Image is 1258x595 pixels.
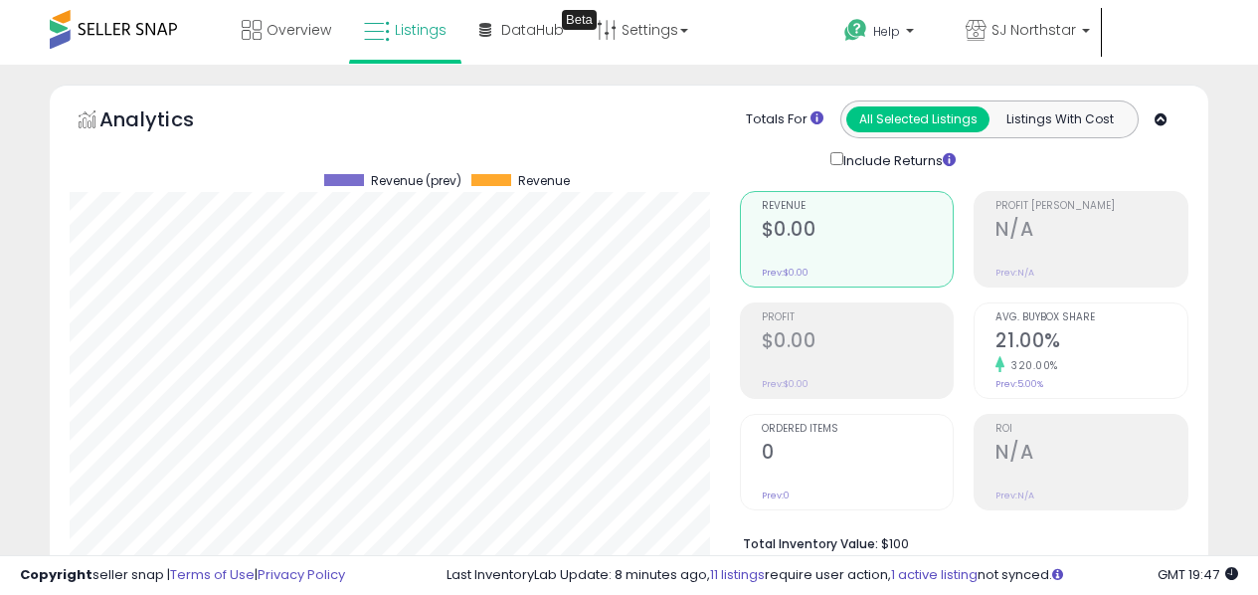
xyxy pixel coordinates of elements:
[995,218,1187,245] h2: N/A
[762,312,954,323] span: Profit
[99,105,233,138] h5: Analytics
[995,378,1043,390] small: Prev: 5.00%
[762,424,954,435] span: Ordered Items
[258,565,345,584] a: Privacy Policy
[371,174,461,188] span: Revenue (prev)
[873,23,900,40] span: Help
[20,565,92,584] strong: Copyright
[995,490,1034,501] small: Prev: N/A
[1158,565,1238,584] span: 2025-09-11 19:47 GMT
[170,565,255,584] a: Terms of Use
[743,530,1173,554] li: $100
[991,20,1076,40] span: SJ Northstar
[995,312,1187,323] span: Avg. Buybox Share
[995,201,1187,212] span: Profit [PERSON_NAME]
[710,565,765,584] a: 11 listings
[995,329,1187,356] h2: 21.00%
[995,424,1187,435] span: ROI
[267,20,331,40] span: Overview
[843,18,868,43] i: Get Help
[762,329,954,356] h2: $0.00
[447,566,1238,585] div: Last InventoryLab Update: 8 minutes ago, require user action, not synced.
[20,566,345,585] div: seller snap | |
[395,20,447,40] span: Listings
[988,106,1132,132] button: Listings With Cost
[846,106,989,132] button: All Selected Listings
[518,174,570,188] span: Revenue
[746,110,823,129] div: Totals For
[995,441,1187,468] h2: N/A
[1004,358,1058,373] small: 320.00%
[762,267,809,279] small: Prev: $0.00
[891,565,978,584] a: 1 active listing
[501,20,564,40] span: DataHub
[762,218,954,245] h2: $0.00
[762,378,809,390] small: Prev: $0.00
[762,201,954,212] span: Revenue
[562,10,597,30] div: Tooltip anchor
[762,441,954,468] h2: 0
[762,490,790,501] small: Prev: 0
[743,535,878,552] b: Total Inventory Value:
[828,3,948,65] a: Help
[815,148,980,171] div: Include Returns
[995,267,1034,279] small: Prev: N/A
